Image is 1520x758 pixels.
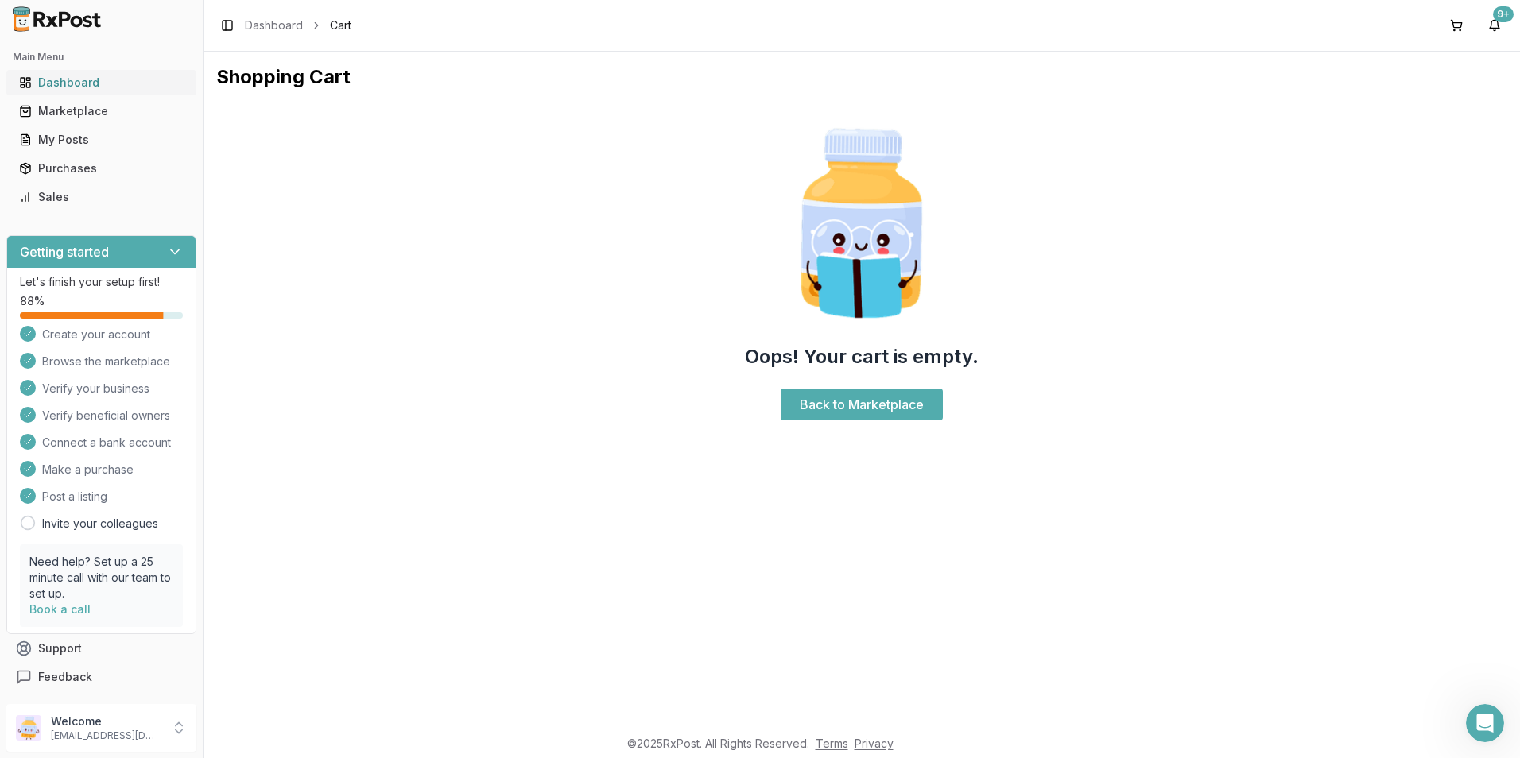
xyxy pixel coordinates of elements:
p: [EMAIL_ADDRESS][DOMAIN_NAME] [51,729,161,742]
a: My Posts [13,126,190,154]
span: Post a listing [42,489,107,505]
h2: Main Menu [13,51,190,64]
span: Create your account [42,327,150,342]
a: Invite your colleagues [42,516,158,532]
img: Smart Pill Bottle [760,122,964,325]
button: My Posts [6,127,196,153]
a: Back to Marketplace [781,389,943,420]
a: Dashboard [13,68,190,97]
div: Marketplace [19,103,184,119]
a: Purchases [13,154,190,183]
a: Privacy [855,737,894,750]
button: Dashboard [6,70,196,95]
div: 9+ [1493,6,1514,22]
span: Verify beneficial owners [42,408,170,423]
a: Marketplace [13,97,190,126]
nav: breadcrumb [245,17,351,33]
div: Purchases [19,160,184,176]
span: Connect a bank account [42,435,171,451]
div: My Posts [19,132,184,148]
p: Need help? Set up a 25 minute call with our team to set up. [29,554,173,601]
span: Cart [330,17,351,33]
span: 88 % [20,293,45,309]
span: Verify your business [42,381,149,396]
a: Book a call [29,602,91,616]
h1: Shopping Cart [216,64,1507,90]
img: RxPost Logo [6,6,108,32]
div: Dashboard [19,75,184,91]
a: Terms [816,737,848,750]
button: Sales [6,184,196,210]
a: Dashboard [245,17,303,33]
span: Feedback [38,669,92,685]
a: Sales [13,183,190,211]
button: Marketplace [6,99,196,124]
button: Feedback [6,663,196,691]
h3: Getting started [20,242,109,261]
button: 9+ [1482,13,1507,38]
span: Browse the marketplace [42,354,170,369]
span: Make a purchase [42,462,134,478]
div: Sales [19,189,184,205]
img: User avatar [16,715,41,741]
button: Purchases [6,156,196,181]
p: Let's finish your setup first! [20,274,183,290]
iframe: Intercom live chat [1466,704,1504,742]
button: Support [6,634,196,663]
p: Welcome [51,714,161,729]
h2: Oops! Your cart is empty. [745,344,979,369]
